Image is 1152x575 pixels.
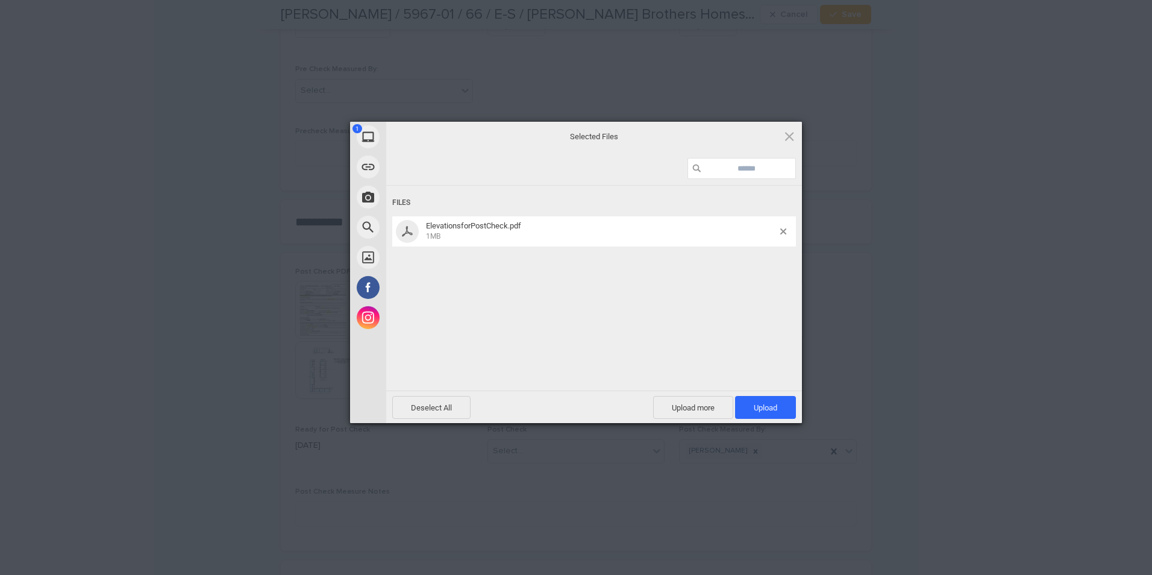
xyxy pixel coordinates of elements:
div: Take Photo [350,182,495,212]
div: Instagram [350,303,495,333]
span: Upload [754,403,777,412]
span: Selected Files [474,131,715,142]
div: Facebook [350,272,495,303]
span: Click here or hit ESC to close picker [783,130,796,143]
div: My Device [350,122,495,152]
span: 1MB [426,232,440,240]
span: Upload more [653,396,733,419]
div: Unsplash [350,242,495,272]
span: ElevationsforPostCheck.pdf [422,221,780,241]
span: ElevationsforPostCheck.pdf [426,221,521,230]
div: Files [392,192,796,214]
div: Link (URL) [350,152,495,182]
span: Deselect All [392,396,471,419]
div: Web Search [350,212,495,242]
span: 1 [352,124,362,133]
span: Upload [735,396,796,419]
